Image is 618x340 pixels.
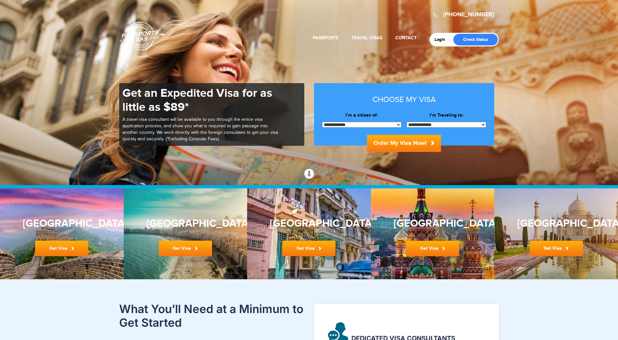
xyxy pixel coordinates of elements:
h3: Choose my visa [322,95,486,104]
h1: Get an Expedited Visa for as little as $89* [122,86,278,114]
h3: [GEOGRAPHIC_DATA] [270,218,348,229]
a: Travel Visas [351,35,382,41]
h3: [GEOGRAPHIC_DATA] [146,218,224,229]
h2: What You’ll Need at a Minimum to Get Started [119,302,304,329]
h3: [GEOGRAPHIC_DATA] [517,218,595,229]
a: Passports & [DOMAIN_NAME] [120,21,166,51]
p: A travel visa consultant will be available to you through the entire visa application process, an... [122,117,278,143]
a: [PHONE_NUMBER] [443,11,494,18]
a: Passports [313,35,338,41]
label: I’m Traveling to: [407,112,486,119]
a: Get Visa [530,241,583,256]
a: Get Visa [406,241,459,256]
h3: [GEOGRAPHIC_DATA] [394,218,472,229]
a: Get Visa [35,241,88,256]
label: I’m a citizen of: [322,112,402,119]
a: Check Status [453,34,498,45]
h3: [GEOGRAPHIC_DATA] [23,218,101,229]
a: Login [435,37,450,42]
a: Get Visa [159,241,212,256]
a: Get Visa [282,241,335,256]
a: Contact [395,35,417,41]
button: Order My Visa Now! [367,135,441,152]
